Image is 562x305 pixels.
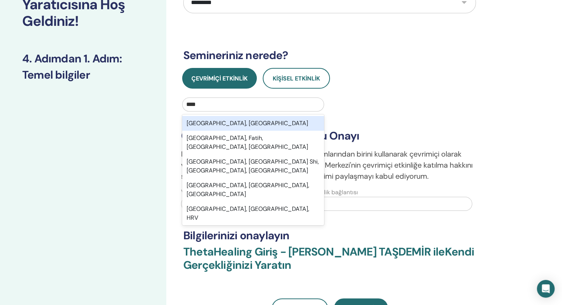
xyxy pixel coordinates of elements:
font: Bilgilerinizi onaylayın [183,228,290,243]
font: Çevrimiçi Öğretim Platformu Onayı [181,128,360,143]
font: Temel bilgiler [22,68,90,82]
font: [GEOGRAPHIC_DATA], [GEOGRAPHIC_DATA], [GEOGRAPHIC_DATA] [187,181,309,198]
font: ThetaHealing Giriş - [PERSON_NAME] TAŞDEMİR [183,244,431,259]
font: Bu semineri aşağıdaki onaylı eğitim platformlarından birini kullanarak çevrimiçi olarak verdiğimi... [181,149,473,181]
font: Video akış hizmeti [181,188,230,196]
font: ile [433,244,445,259]
div: Intercom Messenger'ı açın [537,280,555,298]
font: [GEOGRAPHIC_DATA], [GEOGRAPHIC_DATA] Shi, [GEOGRAPHIC_DATA], [GEOGRAPHIC_DATA] [187,158,319,174]
font: Kişisel Etkinlik [273,75,320,82]
font: [GEOGRAPHIC_DATA], [GEOGRAPHIC_DATA] [187,119,308,127]
button: Çevrimiçi Etkinlik [182,68,257,89]
font: Semineriniz nerede? [183,48,288,62]
font: : [119,51,122,66]
font: Çevrimiçi Etkinlik [191,75,248,82]
font: Kendi Gerçekliğinizi Yaratın [183,244,474,272]
font: [GEOGRAPHIC_DATA], [GEOGRAPHIC_DATA], HRV [187,205,309,222]
font: [GEOGRAPHIC_DATA], Fatih, [GEOGRAPHIC_DATA], [GEOGRAPHIC_DATA] [187,134,308,151]
font: 4. Adımdan 1. Adım [22,51,119,66]
button: Kişisel Etkinlik [263,68,330,89]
